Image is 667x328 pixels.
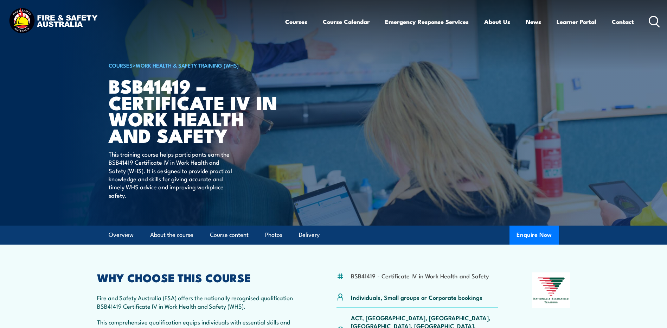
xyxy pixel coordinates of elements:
a: About the course [150,226,193,244]
a: News [526,12,541,31]
p: Fire and Safety Australia (FSA) offers the nationally recognised qualification BSB41419 Certifica... [97,294,302,310]
a: Learner Portal [557,12,596,31]
a: Work Health & Safety Training (WHS) [136,61,239,69]
h1: BSB41419 – Certificate IV in Work Health and Safety [109,77,282,143]
a: Course Calendar [323,12,370,31]
a: Overview [109,226,134,244]
a: Emergency Response Services [385,12,469,31]
a: Course content [210,226,249,244]
p: Individuals, Small groups or Corporate bookings [351,293,482,301]
a: Delivery [299,226,320,244]
p: This training course helps participants earn the BSB41419 Certificate IV in Work Health and Safet... [109,150,237,199]
h6: > [109,61,282,69]
img: Nationally Recognised Training logo. [532,272,570,308]
h2: WHY CHOOSE THIS COURSE [97,272,302,282]
button: Enquire Now [509,226,559,245]
a: Contact [612,12,634,31]
a: About Us [484,12,510,31]
a: Photos [265,226,282,244]
li: BSB41419 - Certificate IV in Work Health and Safety [351,272,489,280]
a: COURSES [109,61,133,69]
a: Courses [285,12,307,31]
